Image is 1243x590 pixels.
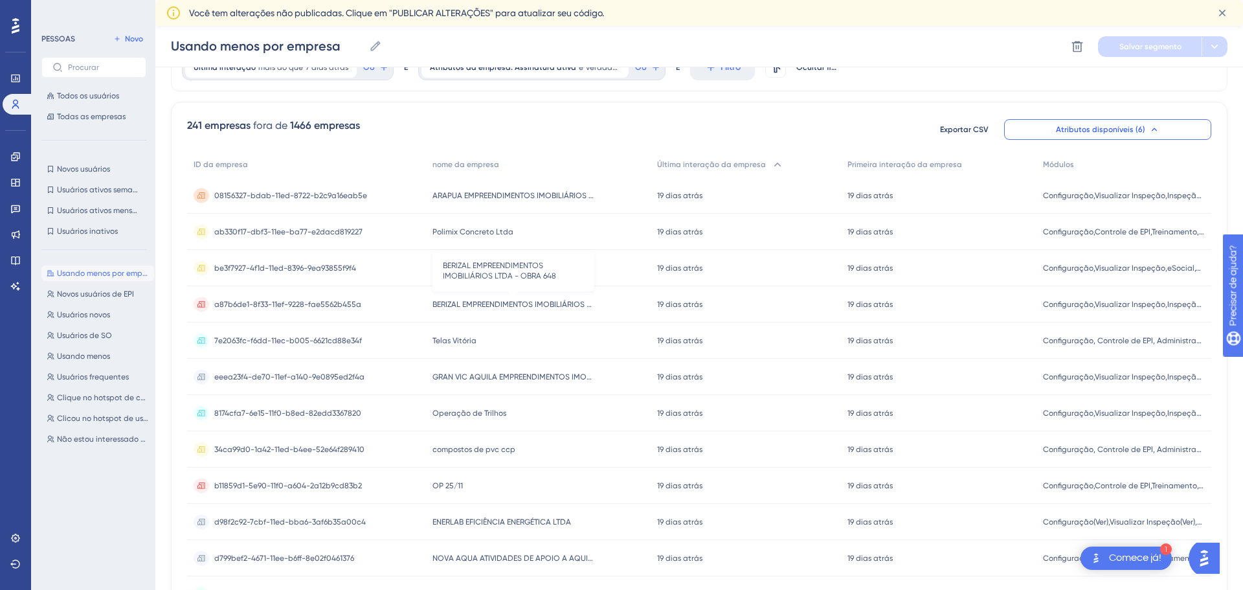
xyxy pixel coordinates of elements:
font: 1466 [290,119,311,131]
font: 19 dias atrás [847,372,893,381]
font: Usuários ativos semanais [57,185,148,194]
font: 19 dias atrás [847,300,893,309]
font: Novos usuários de EPI [57,289,134,299]
font: Primeira interação da empresa [847,160,962,169]
font: Última interação da empresa [657,160,766,169]
button: Usuários ativos mensais [41,203,146,218]
img: imagem-do-lançador-texto-alternativo [1088,550,1104,566]
font: empresas [205,119,251,131]
font: OU [635,63,647,72]
font: é [579,63,583,72]
button: Usuários inativos [41,223,146,239]
font: verdadeiro [586,63,626,72]
font: a87b6de1-8f33-11ef-9228-fae5562b455a [214,300,361,309]
font: 19 dias atrás [847,264,893,273]
font: 08156327-bdab-11ed-8722-b2c9a16eab5e [214,191,367,200]
font: 19 dias atrás [847,517,893,527]
font: 34ca99d0-1a42-11ed-b4ee-52e64f289410 [214,445,364,454]
font: 7 dias atrás [306,63,348,72]
font: Salvar segmento [1119,42,1181,51]
font: GRAN VIC AQUILA EMPREENDIMENTOS IMOBILIÁRIOS SPE LTDA [432,372,656,381]
font: Clicou no hotspot de usuário [57,414,162,423]
font: Atributos da empresa. Assinatura ativa [430,63,576,72]
font: Telas Vitória [432,336,476,345]
button: Clicou no hotspot de usuário [41,411,154,426]
font: 1 [1164,546,1168,553]
font: Todas as empresas [57,112,126,121]
font: compostos de pvc ccp [432,445,515,454]
font: eeea23f4-de70-11ef-a140-9e0895ed2f4a [214,372,364,381]
font: Não estou interessado em informar a condição de risco [57,435,258,444]
iframe: Iniciador do Assistente de IA do UserGuiding [1189,539,1227,578]
font: Clique no hotspot de checklist personalizado [57,393,223,402]
font: E [676,63,680,72]
font: 19 dias atrás [657,409,702,418]
input: Procurar [68,63,135,72]
font: fora de [253,119,287,131]
font: 19 dias atrás [847,227,893,236]
button: Filtro [690,54,755,80]
button: Clique no hotspot de checklist personalizado [41,390,154,405]
font: OP 25/11 [432,481,463,490]
font: 8174cfa7-6e15-11f0-b8ed-82edd3367820 [214,409,361,418]
button: Novos usuários [41,161,146,177]
font: 19 dias atrás [657,445,702,454]
button: Não estou interessado em informar a condição de risco [41,431,154,447]
button: Usuários novos [41,307,154,323]
font: 19 dias atrás [657,554,702,563]
input: Nome do segmento [171,37,364,55]
font: 19 dias atrás [657,336,702,345]
font: Usuários de SO [57,331,112,340]
font: BERIZAL EMPREENDIMENTOS IMOBILIÁRIOS LTDA - OBRA 648 [432,300,648,309]
font: empresas [314,119,360,131]
font: 19 dias atrás [657,481,702,490]
font: 19 dias atrás [847,445,893,454]
font: d799bef2-4671-11ee-b6ff-8e02f0461376 [214,554,354,563]
font: E [404,63,408,72]
font: 7e2063fc-f6dd-11ec-b005-6621cd88e34f [214,336,362,345]
font: Operação de Trilhos [432,409,506,418]
font: Precisar de ajuda? [30,6,111,16]
font: Última interação [194,63,256,72]
button: Ocultar filtros [796,57,838,78]
font: Todos os usuários [57,91,119,100]
font: d98f2c92-7cbf-11ed-bba6-3af6b35a00c4 [214,517,366,527]
font: Ocultar filtros [796,63,847,72]
button: Usuários ativos semanais [41,182,146,198]
button: Todos os usuários [41,88,146,104]
font: Novo [125,34,143,43]
font: Configuração, Controle de EPI, Administração [1043,445,1211,454]
font: Usando menos [57,352,110,361]
button: OU [634,57,662,78]
font: 241 [187,119,202,131]
button: Todas as empresas [41,109,146,124]
font: 19 dias atrás [657,517,702,527]
font: b11859d1-5e90-11f0-a604-2a12b9cd83b2 [214,481,362,490]
font: 19 dias atrás [847,481,893,490]
button: Usuários frequentes [41,369,154,385]
font: mais do que [258,63,303,72]
font: BERIZAL EMPREENDIMENTOS IMOBILIÁRIOS LTDA - OBRA 648 [443,261,556,280]
font: Comece já! [1109,552,1161,563]
font: Usuários novos [57,310,110,319]
font: ab330f17-dbf3-11ee-ba77-e2dacd819227 [214,227,363,236]
font: PESSOAS [41,34,75,43]
font: 19 dias atrás [657,191,702,200]
button: Salvar segmento [1098,36,1202,57]
font: 19 dias atrás [847,554,893,563]
button: Usando menos por empresa [41,266,154,281]
font: Usuários ativos mensais [57,206,142,215]
button: Usuários de SO [41,328,154,343]
font: Configuração, Controle de EPI, Administração [1043,336,1211,345]
font: Módulos [1043,160,1074,169]
button: Novo [110,31,146,47]
font: 19 dias atrás [847,336,893,345]
font: ARAPUA EMPREENDIMENTOS IMOBILIÁRIOS LTDA - OBRA 535 [432,191,650,200]
font: Exportar CSV [940,125,989,134]
button: OU [362,57,390,78]
button: Usando menos [41,348,154,364]
font: Atributos disponíveis (6) [1056,125,1145,134]
button: Exportar CSV [932,119,996,140]
font: Novos usuários [57,165,110,174]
